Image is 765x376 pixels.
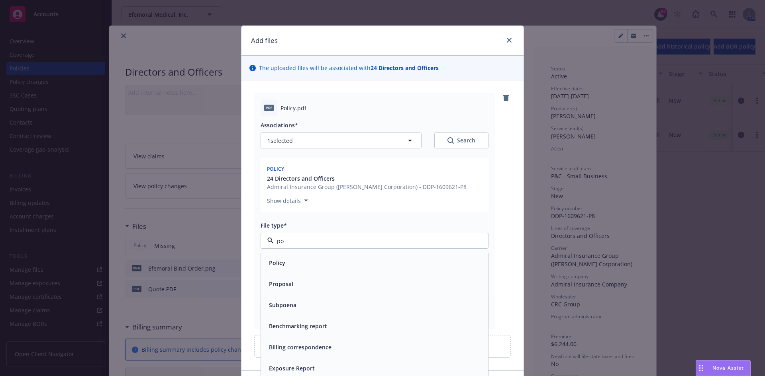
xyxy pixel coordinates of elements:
span: Nova Assist [712,364,744,371]
button: Policy [269,259,285,267]
input: Filter by keyword [274,237,472,245]
div: Drag to move [696,360,706,376]
button: Nova Assist [696,360,751,376]
button: Proposal [269,280,293,288]
button: Subpoena [269,301,296,309]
